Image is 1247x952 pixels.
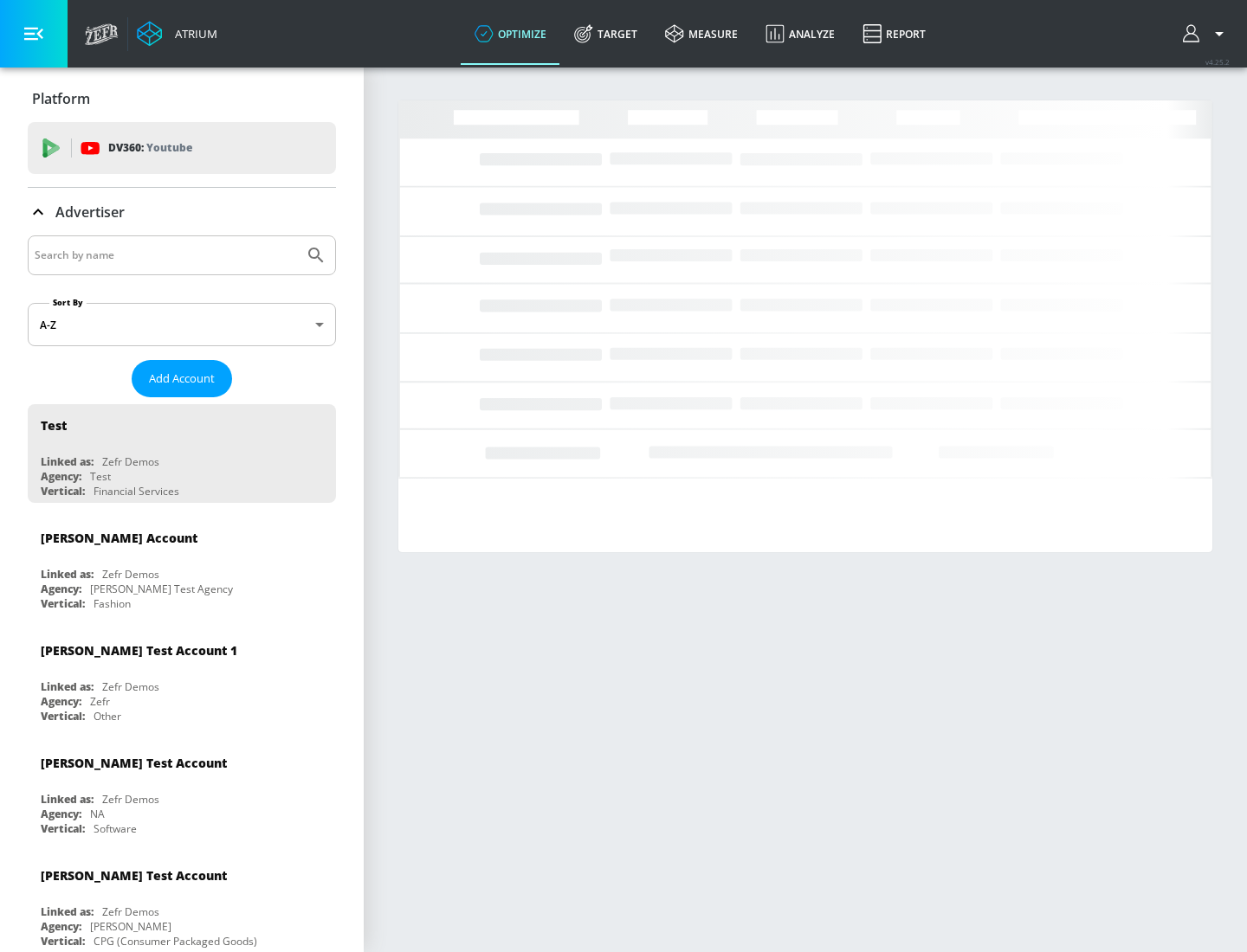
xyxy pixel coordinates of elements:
div: [PERSON_NAME] Test Account 1 [41,642,237,659]
div: Linked as: [41,454,94,469]
div: [PERSON_NAME] Account [41,530,197,546]
input: Search by name [35,244,297,267]
div: Zefr [90,694,110,709]
div: Test [90,469,111,484]
div: [PERSON_NAME] Test Account [41,867,227,884]
div: Platform [28,74,336,123]
div: DV360: Youtube [28,122,336,174]
div: [PERSON_NAME] Test Agency [90,582,233,596]
label: Sort By [49,297,87,308]
div: Other [94,709,121,724]
button: Add Account [132,360,232,397]
div: Linked as: [41,679,94,694]
div: A-Z [28,303,336,346]
div: Fashion [94,596,131,611]
div: Agency: [41,694,81,709]
a: measure [651,3,752,65]
p: Youtube [146,138,192,157]
div: Zefr Demos [102,567,159,582]
div: [PERSON_NAME] Test AccountLinked as:Zefr DemosAgency:NAVertical:Software [28,742,336,840]
div: Zefr Demos [102,904,159,919]
div: Atrium [168,26,217,42]
div: [PERSON_NAME] AccountLinked as:Zefr DemosAgency:[PERSON_NAME] Test AgencyVertical:Fashion [28,517,336,615]
div: [PERSON_NAME] Test Account 1Linked as:Zefr DemosAgency:ZefrVertical:Other [28,629,336,728]
div: Agency: [41,582,81,596]
a: Analyze [752,3,849,65]
a: optimize [461,3,560,65]
div: Vertical: [41,709,85,724]
div: CPG (Consumer Packaged Goods) [94,934,257,949]
div: [PERSON_NAME] Test Account [41,755,227,771]
p: Platform [32,89,90,108]
div: [PERSON_NAME] [90,919,171,934]
a: Report [849,3,940,65]
div: Agency: [41,807,81,821]
div: Agency: [41,919,81,934]
div: TestLinked as:Zefr DemosAgency:TestVertical:Financial Services [28,404,336,503]
div: Zefr Demos [102,792,159,807]
div: Vertical: [41,821,85,836]
div: Test [41,417,67,434]
a: Target [560,3,651,65]
div: Agency: [41,469,81,484]
p: Advertiser [55,203,125,222]
span: v 4.25.2 [1205,57,1230,67]
div: Vertical: [41,596,85,611]
div: Zefr Demos [102,679,159,694]
p: DV360: [108,138,192,158]
span: Add Account [149,369,215,389]
div: Advertiser [28,188,336,236]
a: Atrium [137,21,217,47]
div: Software [94,821,137,836]
div: Linked as: [41,904,94,919]
div: NA [90,807,105,821]
div: Financial Services [94,484,179,499]
div: Linked as: [41,567,94,582]
div: Vertical: [41,934,85,949]
div: Linked as: [41,792,94,807]
div: Vertical: [41,484,85,499]
div: Zefr Demos [102,454,159,469]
